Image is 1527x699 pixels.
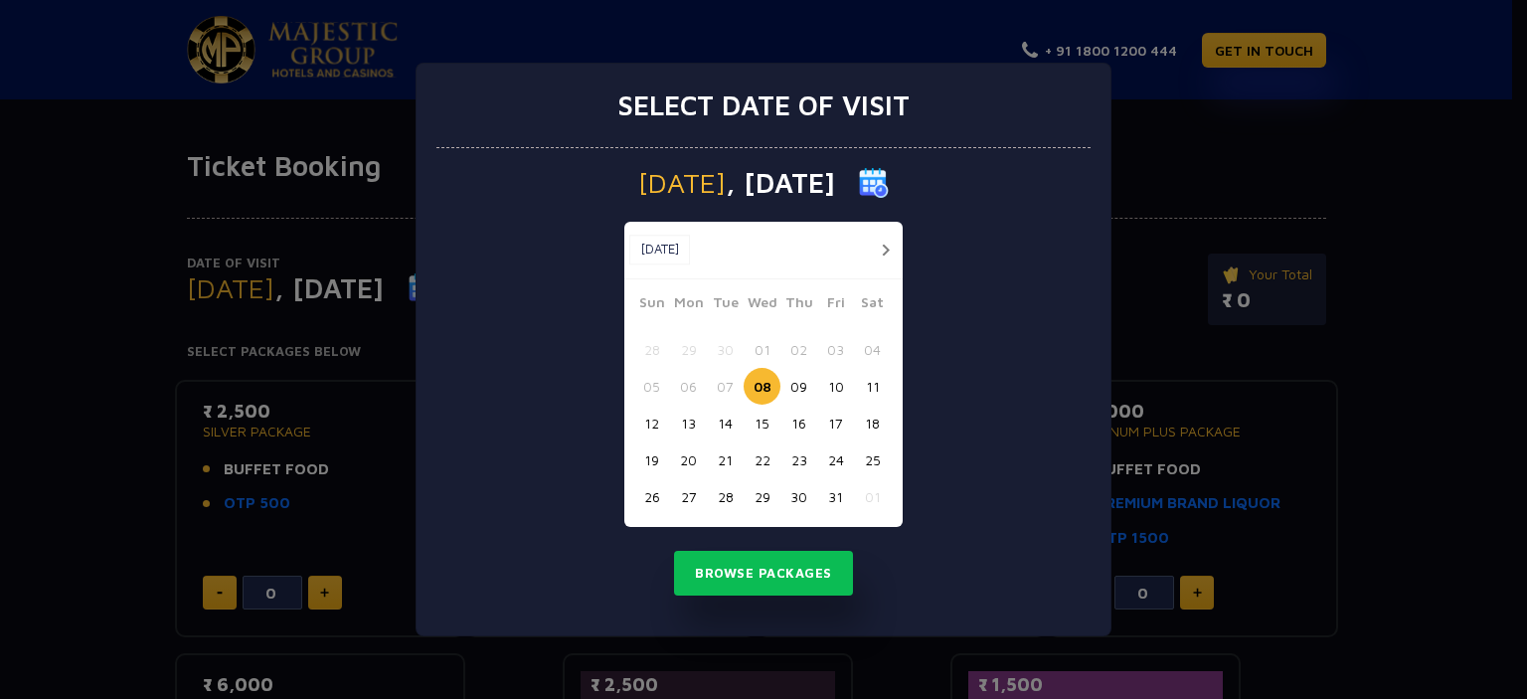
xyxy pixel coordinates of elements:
button: 06 [670,368,707,405]
button: [DATE] [629,235,690,264]
button: 30 [780,478,817,515]
span: Sun [633,291,670,319]
button: 24 [817,441,854,478]
button: 14 [707,405,744,441]
button: 15 [744,405,780,441]
button: 22 [744,441,780,478]
button: 31 [817,478,854,515]
button: 11 [854,368,891,405]
button: 01 [854,478,891,515]
span: [DATE] [638,169,726,197]
img: calender icon [859,168,889,198]
button: Browse Packages [674,551,853,597]
button: 27 [670,478,707,515]
button: 12 [633,405,670,441]
button: 01 [744,331,780,368]
h3: Select date of visit [617,88,910,122]
button: 02 [780,331,817,368]
button: 07 [707,368,744,405]
button: 10 [817,368,854,405]
button: 29 [670,331,707,368]
span: Fri [817,291,854,319]
button: 30 [707,331,744,368]
button: 09 [780,368,817,405]
button: 19 [633,441,670,478]
button: 21 [707,441,744,478]
button: 05 [633,368,670,405]
button: 16 [780,405,817,441]
span: , [DATE] [726,169,835,197]
button: 18 [854,405,891,441]
button: 28 [707,478,744,515]
button: 08 [744,368,780,405]
span: Mon [670,291,707,319]
button: 25 [854,441,891,478]
span: Thu [780,291,817,319]
span: Wed [744,291,780,319]
button: 26 [633,478,670,515]
span: Tue [707,291,744,319]
button: 04 [854,331,891,368]
button: 13 [670,405,707,441]
button: 29 [744,478,780,515]
button: 20 [670,441,707,478]
button: 23 [780,441,817,478]
button: 28 [633,331,670,368]
span: Sat [854,291,891,319]
button: 17 [817,405,854,441]
button: 03 [817,331,854,368]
